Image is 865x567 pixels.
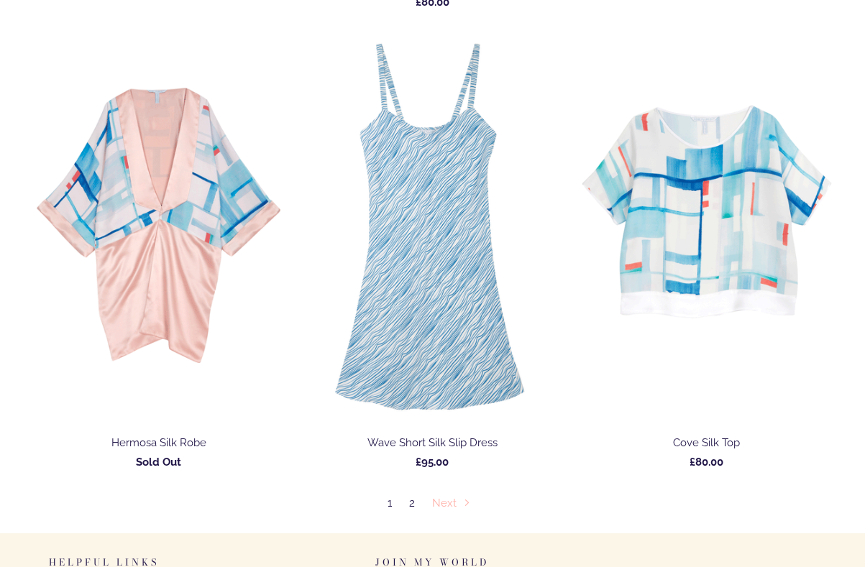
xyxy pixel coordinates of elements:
[111,436,206,449] span: Hermosa Silk Robe
[380,497,399,512] span: 1
[416,456,449,469] span: £95.00
[29,34,288,478] a: Hermosa Silk Robe Hermosa Silk Robe Hermosa Silk Robe Sold Out
[577,34,836,478] a: Cove Silk Top Cove Silk Top Cove Silk Top £80.00
[29,34,288,423] img: Hermosa Silk Robe
[136,456,181,469] span: Sold Out
[432,497,477,510] a: Next
[409,497,415,510] a: 2
[673,436,740,449] span: Cove Silk Top
[367,436,498,449] span: Wave Short Silk Slip Dress
[303,34,562,478] a: Wave Short Silk Slip Dress Wave Short Silk Slip Dress Wave Short Silk Slip Dress £95.00
[690,456,723,469] span: £80.00
[303,34,562,423] img: Wave Short Silk Slip Dress
[577,34,836,423] img: Cove Silk Top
